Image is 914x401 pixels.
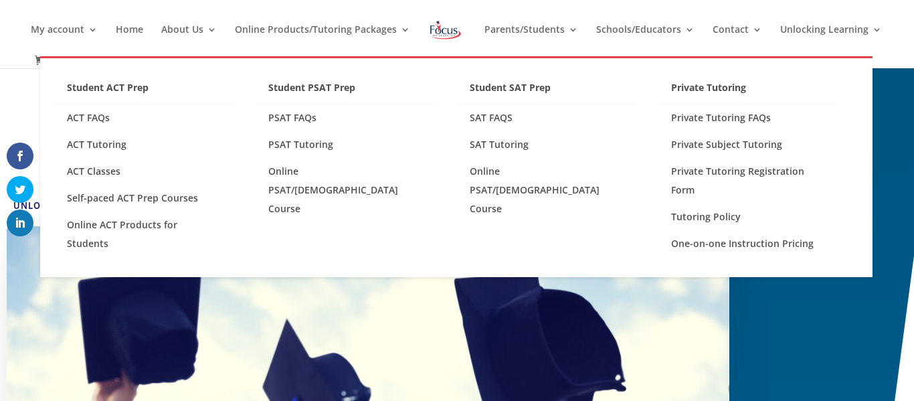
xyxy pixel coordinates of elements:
[116,25,143,56] a: Home
[596,25,695,56] a: Schools/Educators
[54,158,235,185] a: ACT Classes
[658,78,839,104] a: Private Tutoring
[456,131,638,158] a: SAT Tutoring
[161,25,217,56] a: About Us
[235,25,410,56] a: Online Products/Tutoring Packages
[484,25,578,56] a: Parents/Students
[255,158,436,222] a: Online PSAT/[DEMOGRAPHIC_DATA] Course
[658,204,839,230] a: Tutoring Policy
[713,25,762,56] a: Contact
[428,18,463,42] img: Focus on Learning
[658,104,839,131] a: Private Tutoring FAQs
[658,230,839,257] a: One-on-one Instruction Pricing
[31,25,98,56] a: My account
[658,131,839,158] a: Private Subject Tutoring
[456,158,638,222] a: Online PSAT/[DEMOGRAPHIC_DATA] Course
[658,158,839,204] a: Private Tutoring Registration Form
[255,104,436,131] a: PSAT FAQs
[54,212,235,257] a: Online ACT Products for Students
[255,78,436,104] a: Student PSAT Prep
[54,131,235,158] a: ACT Tutoring
[255,131,436,158] a: PSAT Tutoring
[54,104,235,131] a: ACT FAQs
[780,25,882,56] a: Unlocking Learning
[54,185,235,212] a: Self-paced ACT Prep Courses
[456,78,638,104] a: Student SAT Prep
[456,104,638,131] a: SAT FAQS
[54,78,235,104] a: Student ACT Prep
